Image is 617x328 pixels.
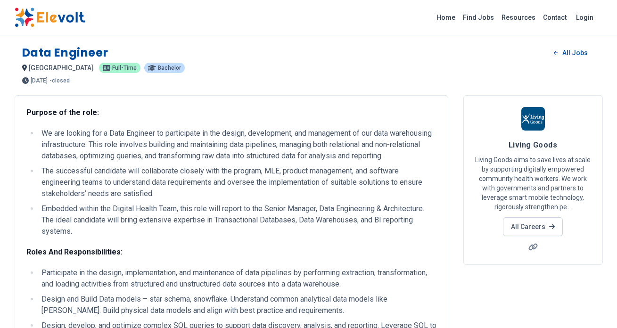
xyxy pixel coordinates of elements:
li: Participate in the design, implementation, and maintenance of data pipelines by performing extrac... [39,267,436,290]
li: Design and Build Data models – star schema, snowflake. Understand common analytical data models l... [39,294,436,316]
img: Elevolt [15,8,85,27]
a: All Careers [503,217,563,236]
p: Living Goods aims to save lives at scale by supporting digitally empowered community health worke... [475,155,591,212]
li: We are looking for a Data Engineer to participate in the design, development, and management of o... [39,128,436,162]
a: Contact [539,10,570,25]
p: - closed [49,78,70,83]
a: All Jobs [546,46,595,60]
strong: Purpose of the role: [26,108,99,117]
li: Embedded within the Digital Health Team, this role will report to the Senior Manager, Data Engine... [39,203,436,237]
li: The successful candidate will collaborate closely with the program, MLE, product management, and ... [39,165,436,199]
span: [DATE] [31,78,48,83]
a: Login [570,8,599,27]
iframe: Chat Widget [570,283,617,328]
span: Living Goods [509,140,557,149]
a: Home [433,10,459,25]
img: Living Goods [521,107,545,131]
a: Resources [498,10,539,25]
span: [GEOGRAPHIC_DATA] [29,64,93,72]
span: Full-time [112,65,137,71]
span: Bachelor [158,65,181,71]
h1: Data Engineer [22,45,108,60]
strong: Roles And Responsibilities: [26,247,123,256]
a: Find Jobs [459,10,498,25]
